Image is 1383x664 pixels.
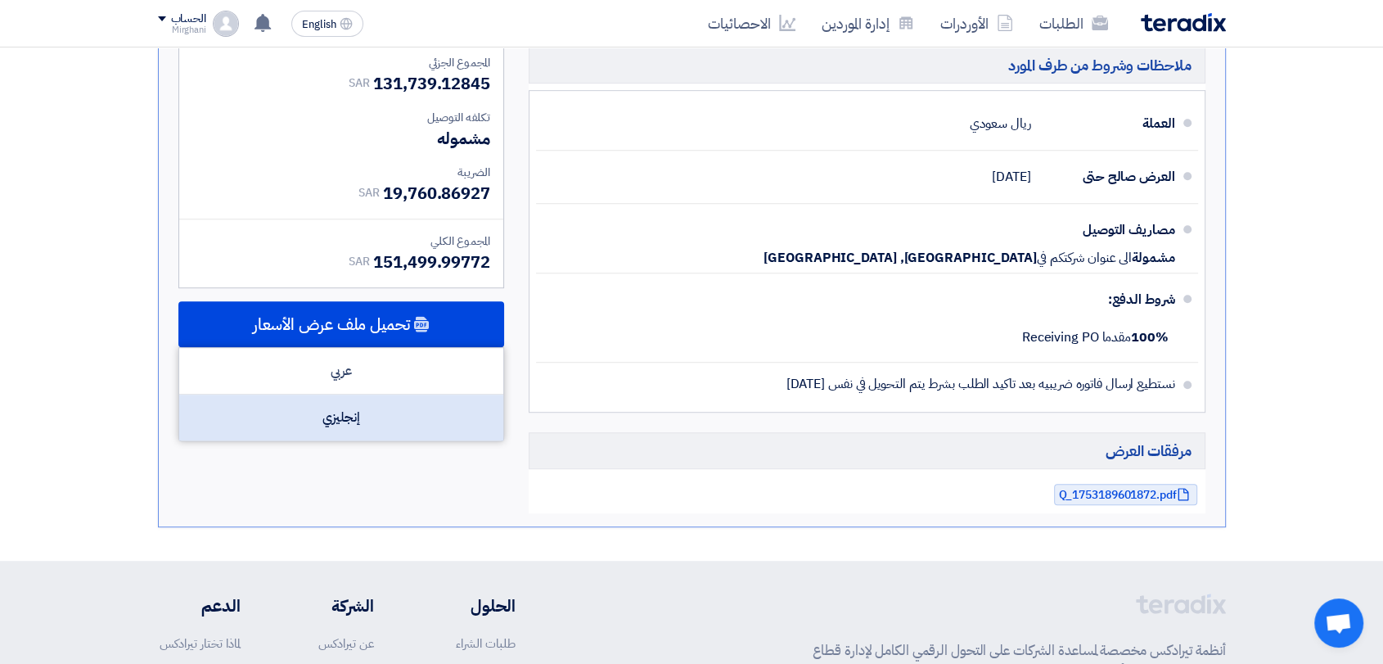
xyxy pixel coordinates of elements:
[1044,157,1175,196] div: العرض صالح حتى
[1054,484,1196,505] a: Q_1753189601872.pdf
[383,181,490,206] span: 19,760.86927
[1132,250,1174,266] span: مشمولة
[1022,327,1169,347] span: مقدما Receiving PO
[562,280,1175,319] div: شروط الدفع:
[529,47,1205,84] h5: ملاحظات وشروط من طرف المورد
[992,169,1030,185] span: [DATE]
[927,4,1026,43] a: الأوردرات
[171,12,206,26] div: الحساب
[349,253,370,270] span: SAR
[1058,489,1176,501] span: Q_1753189601872.pdf
[289,594,374,618] li: الشركة
[192,109,490,126] div: تكلفه التوصيل
[192,54,490,71] div: المجموع الجزئي
[786,376,1174,392] span: نستطيع ارسال فاتوره ضريبيه بعد تاكيد الطلب بشرط يتم التحويل في نفس [DATE]
[179,395,503,440] div: إنجليزي
[158,594,241,618] li: الدعم
[1037,250,1132,266] span: الى عنوان شركتكم في
[179,348,503,395] div: عربي
[291,11,363,37] button: English
[358,184,380,201] span: SAR
[213,11,239,37] img: profile_test.png
[1026,4,1121,43] a: الطلبات
[192,164,490,181] div: الضريبة
[1141,13,1226,32] img: Teradix logo
[1044,210,1175,250] div: مصاريف التوصيل
[456,635,516,653] a: طلبات الشراء
[695,4,809,43] a: الاحصائيات
[373,71,490,96] span: 131,739.12845
[1131,327,1169,347] strong: 100%
[192,233,490,250] div: المجموع الكلي
[529,432,1205,469] h5: مرفقات العرض
[809,4,927,43] a: إدارة الموردين
[1314,599,1363,648] a: Open chat
[436,126,489,151] span: مشموله
[969,108,1030,139] div: ريال سعودي
[158,25,206,34] div: Mirghani
[764,250,1036,266] span: [GEOGRAPHIC_DATA], [GEOGRAPHIC_DATA]
[349,75,370,92] span: SAR
[373,250,490,274] span: 151,499.99772
[160,635,241,653] a: لماذا تختار تيرادكس
[318,635,374,653] a: عن تيرادكس
[253,317,410,332] span: تحميل ملف عرض الأسعار
[1044,104,1175,143] div: العملة
[302,19,336,30] span: English
[423,594,516,618] li: الحلول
